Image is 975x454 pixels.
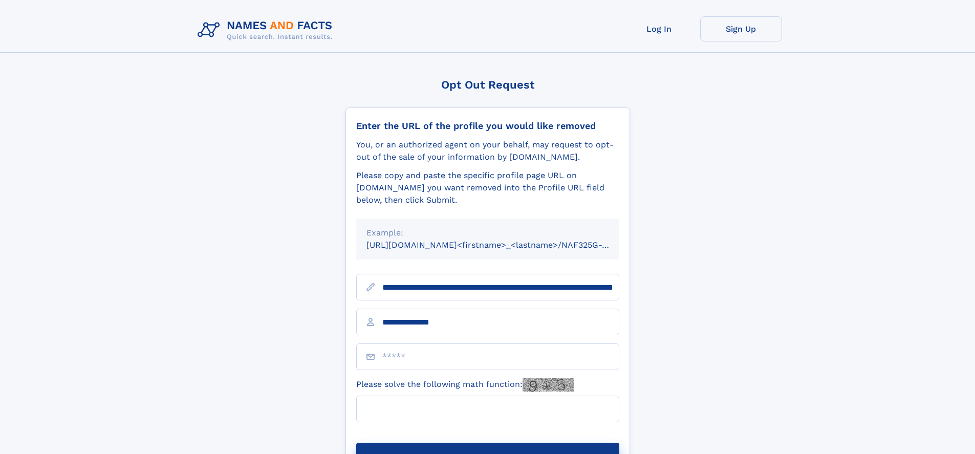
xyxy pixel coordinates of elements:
div: You, or an authorized agent on your behalf, may request to opt-out of the sale of your informatio... [356,139,619,163]
div: Please copy and paste the specific profile page URL on [DOMAIN_NAME] you want removed into the Pr... [356,169,619,206]
div: Enter the URL of the profile you would like removed [356,120,619,132]
small: [URL][DOMAIN_NAME]<firstname>_<lastname>/NAF325G-xxxxxxxx [366,240,639,250]
label: Please solve the following math function: [356,378,574,392]
div: Example: [366,227,609,239]
a: Log In [618,16,700,41]
a: Sign Up [700,16,782,41]
div: Opt Out Request [345,78,630,91]
img: Logo Names and Facts [193,16,341,44]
